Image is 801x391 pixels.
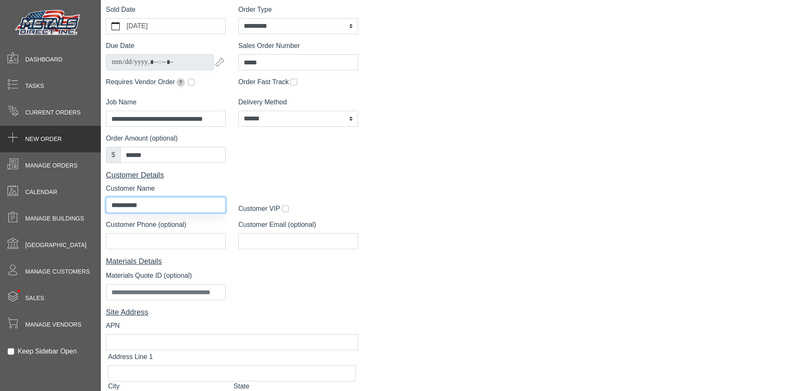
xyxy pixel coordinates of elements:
label: Due Date [106,41,134,51]
span: Manage Orders [25,161,77,170]
span: New Order [25,135,62,144]
label: Order Fast Track [238,77,289,87]
img: Metals Direct Inc Logo [13,8,84,39]
span: Current Orders [25,108,81,117]
span: [GEOGRAPHIC_DATA] [25,241,87,250]
div: Materials Details [106,256,358,267]
label: Customer Phone (optional) [106,220,186,230]
span: Manage Vendors [25,320,82,329]
label: Customer Name [106,184,155,194]
svg: calendar [111,22,120,30]
label: Keep Sidebar Open [18,346,77,356]
label: Job Name [106,97,137,107]
div: Site Address [106,307,358,318]
span: Extends due date by 2 weeks for pickup orders [177,78,185,87]
span: Tasks [25,82,44,90]
label: Order Amount (optional) [106,133,178,144]
span: Manage Customers [25,267,90,276]
label: Delivery Method [238,97,287,107]
label: Order Type [238,5,272,15]
label: Address Line 1 [108,352,153,362]
button: calendar [106,19,125,34]
label: APN [106,321,120,331]
label: Materials Quote ID (optional) [106,271,192,281]
label: Customer VIP [238,204,280,214]
span: Sales [25,294,44,303]
span: Calendar [25,188,57,197]
div: Customer Details [106,170,358,181]
label: Customer Email (optional) [238,220,316,230]
label: Sold Date [106,5,135,15]
span: Manage Buildings [25,214,84,223]
div: $ [106,147,121,163]
span: Dashboard [25,55,63,64]
label: [DATE] [125,19,225,34]
label: Requires Vendor Order [106,77,186,87]
label: Sales Order Number [238,41,300,51]
span: • [8,277,29,305]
